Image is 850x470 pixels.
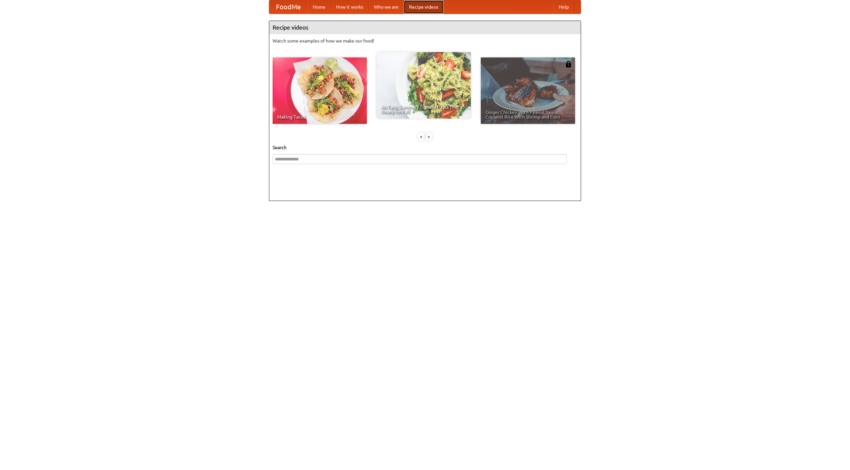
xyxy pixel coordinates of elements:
div: » [426,133,432,141]
a: FoodMe [269,0,307,14]
a: Who we are [369,0,404,14]
a: Recipe videos [404,0,444,14]
a: How it works [331,0,369,14]
h4: Recipe videos [269,21,581,34]
a: An Easy, Summery Tomato Pasta That's Ready for Fall [377,52,471,119]
img: 483408.png [565,61,572,67]
a: Making Tacos [273,57,367,124]
span: Making Tacos [277,115,362,119]
a: Help [553,0,574,14]
p: Watch some examples of how we make our food! [273,38,577,44]
div: « [418,133,424,141]
h5: Search [273,144,577,151]
a: Home [307,0,331,14]
span: An Easy, Summery Tomato Pasta That's Ready for Fall [381,105,466,114]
